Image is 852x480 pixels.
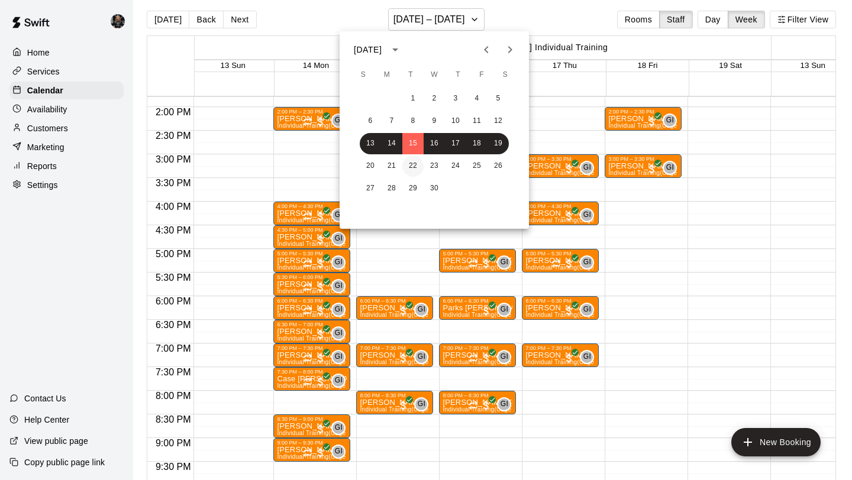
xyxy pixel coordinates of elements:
button: 19 [488,133,509,154]
button: 7 [381,111,402,132]
button: 21 [381,155,402,177]
button: 28 [381,178,402,199]
button: 9 [424,111,445,132]
button: Next month [498,38,522,61]
button: 15 [402,133,424,154]
span: Saturday [495,63,516,87]
button: 16 [424,133,445,154]
button: Previous month [475,38,498,61]
button: 25 [466,155,488,177]
button: 23 [424,155,445,177]
span: Sunday [353,63,374,87]
button: 8 [402,111,424,132]
button: 20 [360,155,381,177]
button: 18 [466,133,488,154]
button: 2 [424,88,445,109]
button: 24 [445,155,466,177]
button: 4 [466,88,488,109]
button: 13 [360,133,381,154]
button: 3 [445,88,466,109]
div: [DATE] [354,44,382,56]
button: 1 [402,88,424,109]
button: 11 [466,111,488,132]
button: 12 [488,111,509,132]
button: 29 [402,178,424,199]
button: 17 [445,133,466,154]
button: 14 [381,133,402,154]
span: Friday [471,63,492,87]
button: 30 [424,178,445,199]
button: 10 [445,111,466,132]
button: 26 [488,155,509,177]
button: 22 [402,155,424,177]
span: Wednesday [424,63,445,87]
span: Monday [376,63,398,87]
button: 27 [360,178,381,199]
span: Thursday [447,63,469,87]
button: calendar view is open, switch to year view [385,40,405,60]
span: Tuesday [400,63,421,87]
button: 5 [488,88,509,109]
button: 6 [360,111,381,132]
